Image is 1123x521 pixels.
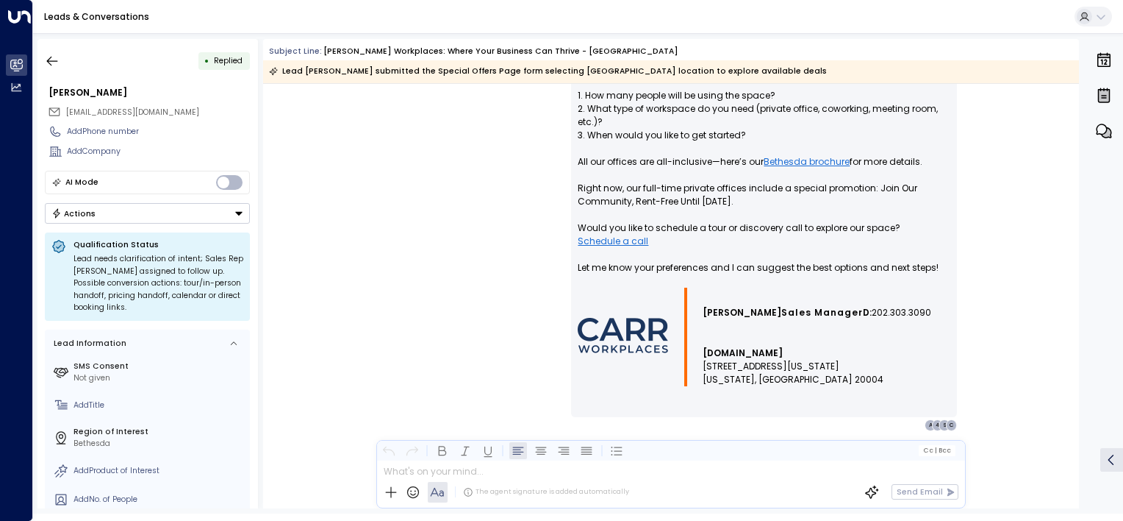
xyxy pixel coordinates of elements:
[939,419,950,431] div: S
[204,51,209,71] div: •
[67,126,250,138] div: AddPhone number
[51,208,96,219] div: Actions
[73,400,245,411] div: AddTitle
[73,239,243,250] p: Qualification Status
[703,360,883,386] span: [STREET_ADDRESS][US_STATE] [US_STATE], [GEOGRAPHIC_DATA] 20004
[863,306,872,319] span: D:
[66,107,199,118] span: [EMAIL_ADDRESS][DOMAIN_NAME]
[781,306,863,319] span: Sales Manager
[703,306,781,319] span: [PERSON_NAME]
[73,465,245,477] div: AddProduct of Interest
[73,438,245,450] div: Bethesda
[946,419,958,431] div: C
[66,107,199,118] span: chaneeg1019@gmail.com
[73,253,243,314] div: Lead needs clarification of intent; Sales Rep [PERSON_NAME] assigned to follow up. Possible conve...
[923,447,951,454] span: Cc Bcc
[65,175,98,190] div: AI Mode
[67,146,250,157] div: AddCompany
[403,442,420,459] button: Redo
[73,361,245,372] label: SMS Consent
[45,203,250,224] div: Button group with a nested menu
[73,494,245,506] div: AddNo. of People
[578,318,668,353] img: AIorK4wmdUJwxG-Ohli4_RqUq38BnJAHKKEYH_xSlvu27wjOc-0oQwkM4SVe9z6dKjMHFqNbWJnNn1sJRSAT
[919,445,955,456] button: Cc|Bcc
[932,419,944,431] div: 4
[73,372,245,384] div: Not given
[49,86,250,99] div: [PERSON_NAME]
[578,10,950,288] p: Hi [PERSON_NAME], Thanks for reaching out about our special offers at [PERSON_NAME] Workplaces Be...
[578,235,648,248] a: Schedule a call
[463,487,629,497] div: The agent signature is added automatically
[44,10,149,23] a: Leads & Conversations
[323,46,678,57] div: [PERSON_NAME] Workplaces: Where Your Business Can Thrive - [GEOGRAPHIC_DATA]
[380,442,398,459] button: Undo
[50,338,126,350] div: Lead Information
[45,203,250,224] button: Actions
[269,64,827,79] div: Lead [PERSON_NAME] submitted the Special Offers Page form selecting [GEOGRAPHIC_DATA] location to...
[73,426,245,438] label: Region of Interest
[872,306,931,319] span: 202.303.3090
[925,419,936,431] div: A
[269,46,322,57] span: Subject Line:
[934,447,936,454] span: |
[578,288,950,386] div: Signature
[764,155,850,169] a: Bethesda brochure
[214,55,243,66] span: Replied
[703,347,783,360] a: [DOMAIN_NAME]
